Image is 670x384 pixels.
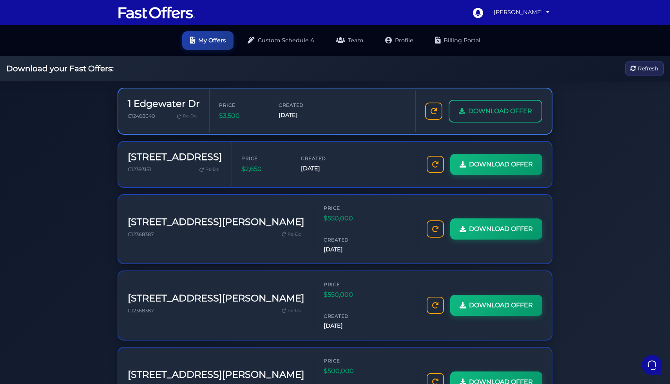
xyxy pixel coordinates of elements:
p: Messages [67,262,90,269]
p: 5mo ago [125,87,144,94]
span: [DATE] [324,245,371,254]
span: $550,000 [324,213,371,224]
span: Created [324,236,371,243]
a: See all [127,44,144,50]
a: Profile [377,31,421,50]
img: dark [13,87,28,103]
span: Re-Do [205,166,219,173]
span: $500,000 [324,366,371,376]
span: Re-Do [183,113,197,120]
span: Price [219,101,266,109]
span: Refresh [638,64,658,73]
h2: Download your Fast Offers: [6,64,114,73]
a: DOWNLOAD OFFER [450,218,542,240]
span: C12368387 [128,231,154,237]
button: Help [102,251,150,269]
a: Re-Do [279,229,304,240]
a: Custom Schedule A [240,31,322,50]
a: Re-Do [174,111,200,121]
a: AuraYou:Support has been notified several times regarding this issue and have yet to reach out. P... [9,53,147,77]
a: Re-Do [279,306,304,316]
span: [DATE] [301,164,348,173]
span: Created [279,101,326,109]
h3: [STREET_ADDRESS][PERSON_NAME] [128,369,304,380]
span: Price [241,155,288,162]
span: C12368387 [128,308,154,314]
span: Find an Answer [13,141,53,148]
span: C12393151 [128,166,151,172]
span: Aura [33,87,120,94]
h3: [STREET_ADDRESS] [128,151,222,163]
span: Re-Do [288,231,301,238]
p: I apologize for the inconvenience. I will escalate this issue to the support team again and ensur... [33,96,120,104]
input: Search for an Article... [18,158,128,166]
p: You: Support has been notified several times regarding this issue and have yet to reach out. Plea... [33,66,120,74]
span: Aura [33,56,120,64]
a: [PERSON_NAME] [491,5,552,20]
h3: 1 Edgewater Dr [128,98,200,110]
button: Refresh [625,61,664,76]
span: $550,000 [324,290,371,300]
a: Re-Do [196,164,222,175]
p: Home [24,262,37,269]
a: AuraI apologize for the inconvenience. I will escalate this issue to the support team again and e... [9,83,147,107]
span: Your Conversations [13,44,63,50]
span: Price [324,357,371,364]
span: $3,500 [219,111,266,121]
a: My Offers [182,31,234,50]
span: C12408640 [128,113,155,119]
button: Home [6,251,54,269]
a: DOWNLOAD OFFER [449,100,542,123]
a: Open Help Center [98,141,144,148]
iframe: Customerly Messenger Launcher [640,353,664,377]
span: Price [324,281,371,288]
a: DOWNLOAD OFFER [450,154,542,175]
span: Re-Do [288,307,301,314]
span: [DATE] [279,111,326,120]
button: Messages [54,251,103,269]
img: dark [13,57,28,73]
span: $2,650 [241,164,288,174]
a: Billing Portal [427,31,488,50]
h3: [STREET_ADDRESS][PERSON_NAME] [128,293,304,304]
span: Created [301,155,348,162]
h3: [STREET_ADDRESS][PERSON_NAME] [128,216,304,228]
span: Created [324,312,371,320]
span: DOWNLOAD OFFER [469,224,533,234]
h2: Hello [PERSON_NAME] 👋 [6,6,132,31]
a: Team [328,31,371,50]
span: Price [324,204,371,212]
span: DOWNLOAD OFFER [469,300,533,310]
button: Start a Conversation [13,110,144,126]
a: DOWNLOAD OFFER [450,295,542,316]
p: Help [121,262,132,269]
span: DOWNLOAD OFFER [469,159,533,169]
span: Start a Conversation [56,115,110,121]
span: [DATE] [324,321,371,330]
span: DOWNLOAD OFFER [468,106,532,116]
p: 5mo ago [125,56,144,63]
